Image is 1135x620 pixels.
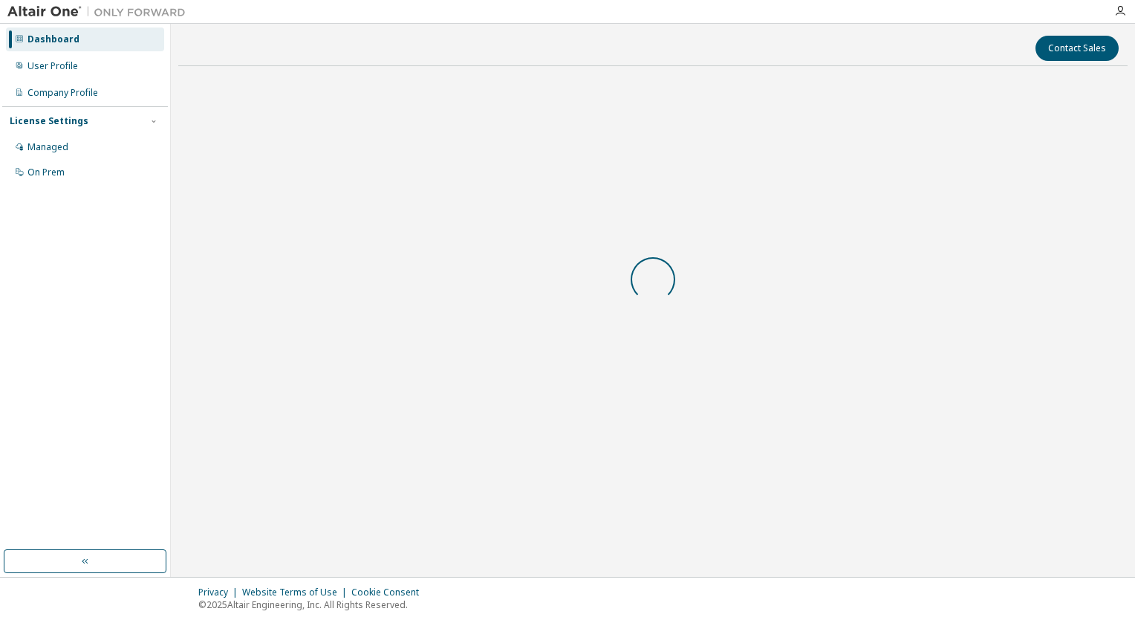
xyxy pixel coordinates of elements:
[198,587,242,598] div: Privacy
[10,115,88,127] div: License Settings
[27,141,68,153] div: Managed
[27,33,79,45] div: Dashboard
[198,598,428,611] p: © 2025 Altair Engineering, Inc. All Rights Reserved.
[7,4,193,19] img: Altair One
[27,87,98,99] div: Company Profile
[27,167,65,178] div: On Prem
[27,60,78,72] div: User Profile
[351,587,428,598] div: Cookie Consent
[242,587,351,598] div: Website Terms of Use
[1035,36,1119,61] button: Contact Sales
